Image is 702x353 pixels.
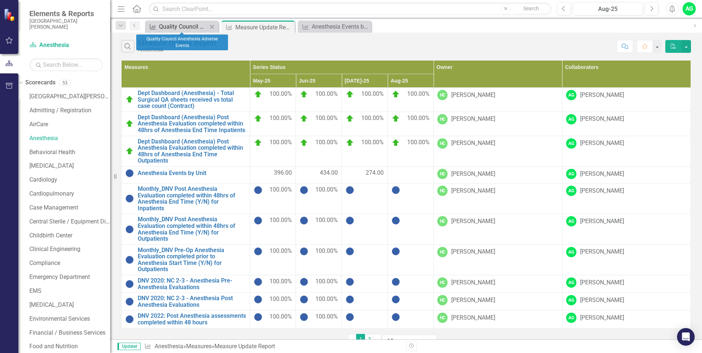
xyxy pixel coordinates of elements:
div: [PERSON_NAME] [580,139,624,148]
span: Updater [117,343,141,350]
div: [PERSON_NAME] [580,279,624,287]
a: Monthly_DNV Post Anesthesia Evaluation completed within 48hrs of Anesthesia End Time (Y/N) for Ou... [138,216,246,242]
button: Search [513,4,550,14]
a: Anesthesia [29,134,110,143]
img: No Information [391,277,400,286]
a: Case Management [29,204,110,212]
a: Central Sterile / Equipment Distribution [29,218,110,226]
img: On Target [300,90,308,99]
a: Clinical Engineering [29,245,110,254]
button: AG [683,2,696,15]
span: 434.00 [320,169,338,177]
a: Monthly_DNV Post Anesthesia Evaluation completed within 48hrs of Anesthesia End Time (Y/N) for In... [138,186,246,211]
img: No Information [391,247,400,256]
div: HC [437,169,448,179]
span: 100.00% [315,90,338,99]
a: Anesthesia Events by Unit [138,170,246,176]
img: No Information [125,194,134,203]
a: Food and Nutrition [29,342,110,351]
img: No Information [254,186,263,194]
div: [PERSON_NAME] [580,170,624,178]
a: Behavioral Health [29,148,110,157]
input: Search ClearPoint... [149,3,551,15]
div: [PERSON_NAME] [580,314,624,322]
a: EMS [29,287,110,295]
div: [PERSON_NAME] [451,217,495,226]
span: 100.00% [269,313,292,321]
div: HC [437,277,448,288]
span: 100.00% [361,138,384,147]
img: No Information [125,315,134,324]
img: On Target [300,114,308,123]
span: 100.00% [269,90,292,99]
a: Financial / Business Services [29,329,110,337]
div: HC [437,313,448,323]
img: On Target [345,138,354,147]
img: No Information [345,295,354,304]
a: Dept Dashboard (Anesthesia) - Total Surgical QA sheets received vs total case count (Contract) [138,90,246,109]
div: [PERSON_NAME] [451,296,495,305]
div: AG [566,169,576,179]
img: No Information [300,277,308,286]
span: 100.00% [315,277,338,286]
img: No Information [391,186,400,194]
div: HC [437,247,448,257]
a: Scorecards [25,79,55,87]
div: HC [437,216,448,226]
a: 2 [365,334,374,346]
div: [PERSON_NAME] [451,115,495,123]
a: [GEOGRAPHIC_DATA][PERSON_NAME] [29,92,110,101]
img: On Target [345,90,354,99]
div: [PERSON_NAME] [451,139,495,148]
div: AG [566,216,576,226]
img: No Information [254,295,263,304]
img: On Target [125,147,134,156]
div: 53 [59,80,71,86]
a: Environmental Services [29,315,110,323]
img: On Target [300,138,308,147]
td: Double-Click to Edit Right Click for Context Menu [122,166,250,183]
img: On Target [254,138,263,147]
img: No Information [300,295,308,304]
span: 100.00% [315,295,338,304]
span: 100.00% [407,114,430,123]
span: › [377,336,379,343]
span: 100.00% [315,114,338,123]
img: No Information [391,295,400,304]
img: No Information [125,225,134,234]
img: No Information [300,247,308,256]
span: 100.00% [269,216,292,225]
img: ClearPoint Strategy [4,8,17,21]
img: No Information [254,216,263,225]
span: 396.00 [274,169,292,177]
img: No Information [345,186,354,194]
span: 100.00% [315,216,338,225]
div: [PERSON_NAME] [451,187,495,195]
span: 100.00% [361,114,384,123]
span: 1 [356,334,365,346]
a: Emergency Department [29,273,110,281]
a: Childbirth Center [29,232,110,240]
td: Double-Click to Edit Right Click for Context Menu [122,244,250,275]
a: Monthly_DNV Pre-Op Anesthesia Evaluation completed prior to Anesthesia Start Time (Y/N) for Outpa... [138,247,246,273]
div: AG [566,277,576,288]
input: Search Below... [29,58,103,71]
button: Aug-25 [573,2,643,15]
a: Anesthesia Events by Unit [300,22,369,31]
a: Dept Dashboard (Anesthesia) Post Anesthesia Evaluation completed within 48hrs of Anesthesia End T... [138,138,246,164]
div: Quality Council Anesthesia Adverse Events [136,34,228,50]
a: Admitting / Registration [29,106,110,115]
img: On Target [254,114,263,123]
img: No Information [254,313,263,321]
img: No Information [254,277,263,286]
td: Double-Click to Edit Right Click for Context Menu [122,136,250,166]
div: AG [566,295,576,305]
a: [MEDICAL_DATA] [29,301,110,309]
div: [PERSON_NAME] [580,296,624,305]
span: ‹ [351,336,353,343]
img: No Information [300,313,308,321]
img: No Information [345,216,354,225]
img: On Target [391,138,400,147]
div: Anesthesia Events by Unit [312,22,369,31]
